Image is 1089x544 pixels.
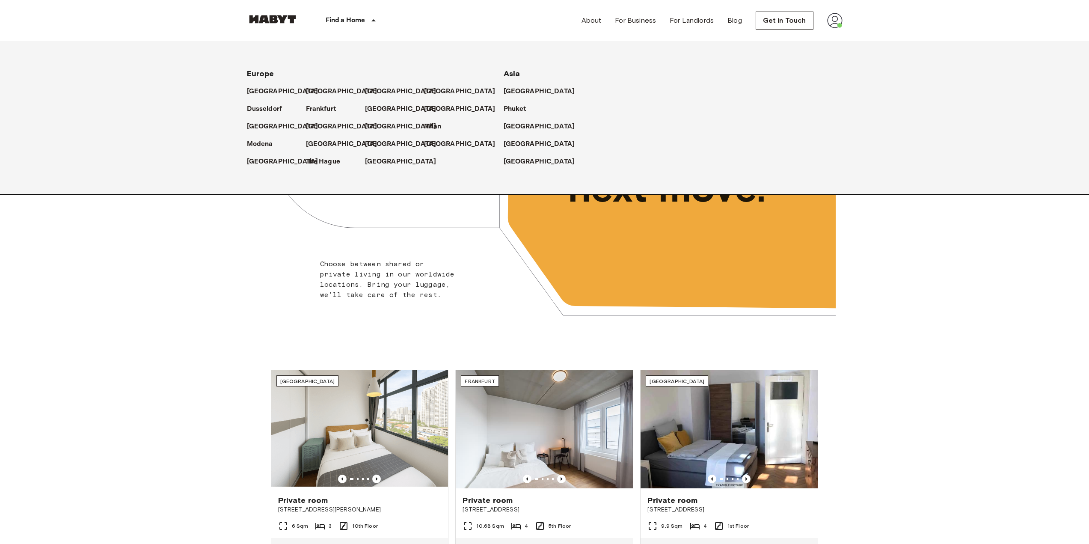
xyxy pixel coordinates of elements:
a: Phuket [504,104,535,114]
p: [GEOGRAPHIC_DATA] [504,86,575,97]
a: [GEOGRAPHIC_DATA] [247,157,327,167]
p: [GEOGRAPHIC_DATA] [306,122,377,132]
p: Frankfurt [306,104,336,114]
p: Dusseldorf [247,104,282,114]
span: Private room [647,495,697,505]
button: Previous image [742,475,751,483]
img: Marketing picture of unit DE-02-025-001-04HF [641,370,818,488]
p: [GEOGRAPHIC_DATA] [365,86,436,97]
a: For Landlords [670,15,714,26]
a: [GEOGRAPHIC_DATA] [504,86,584,97]
a: Frankfurt [306,104,344,114]
p: [GEOGRAPHIC_DATA] [365,122,436,132]
a: [GEOGRAPHIC_DATA] [424,139,504,149]
span: Frankfurt [465,378,495,384]
a: [GEOGRAPHIC_DATA] [365,122,445,132]
button: Previous image [372,475,381,483]
p: [GEOGRAPHIC_DATA] [306,139,377,149]
span: [STREET_ADDRESS] [647,505,811,514]
span: Asia [504,69,520,78]
p: [GEOGRAPHIC_DATA] [306,86,377,97]
a: [GEOGRAPHIC_DATA] [504,139,584,149]
a: [GEOGRAPHIC_DATA] [504,122,584,132]
button: Previous image [557,475,566,483]
a: [GEOGRAPHIC_DATA] [504,157,584,167]
p: [GEOGRAPHIC_DATA] [504,122,575,132]
p: [GEOGRAPHIC_DATA] [424,139,496,149]
button: Previous image [708,475,716,483]
p: [GEOGRAPHIC_DATA] [365,157,436,167]
img: Marketing picture of unit DE-04-037-026-03Q [456,370,633,488]
p: [GEOGRAPHIC_DATA] [504,139,575,149]
span: [GEOGRAPHIC_DATA] [280,378,335,384]
p: [GEOGRAPHIC_DATA] [247,157,318,167]
span: [STREET_ADDRESS] [463,505,626,514]
span: 4 [703,522,707,530]
p: [GEOGRAPHIC_DATA] [424,104,496,114]
span: 3 [329,522,332,530]
a: Modena [247,139,282,149]
span: [GEOGRAPHIC_DATA] [650,378,704,384]
span: 9.9 Sqm [661,522,682,530]
a: [GEOGRAPHIC_DATA] [306,122,386,132]
span: 6 Sqm [292,522,309,530]
a: [GEOGRAPHIC_DATA] [365,139,445,149]
button: Previous image [338,475,347,483]
p: [GEOGRAPHIC_DATA] [247,86,318,97]
a: [GEOGRAPHIC_DATA] [306,86,386,97]
span: 4 [525,522,528,530]
span: Private room [463,495,513,505]
a: Dusseldorf [247,104,291,114]
span: 5th Floor [549,522,571,530]
a: Get in Touch [756,12,813,30]
p: Milan [424,122,442,132]
span: Choose between shared or private living in our worldwide locations. Bring your luggage, we'll tak... [320,260,455,299]
img: Habyt [247,15,298,24]
a: Blog [727,15,742,26]
img: Marketing picture of unit SG-01-116-001-02 [271,370,448,488]
p: [GEOGRAPHIC_DATA] [365,139,436,149]
span: 10.68 Sqm [476,522,504,530]
a: [GEOGRAPHIC_DATA] [306,139,386,149]
a: The Hague [306,157,349,167]
p: Find a Home [326,15,365,26]
a: For Business [615,15,656,26]
p: [GEOGRAPHIC_DATA] [504,157,575,167]
span: 10th Floor [352,522,378,530]
span: [STREET_ADDRESS][PERSON_NAME] [278,505,442,514]
a: [GEOGRAPHIC_DATA] [424,104,504,114]
a: [GEOGRAPHIC_DATA] [365,104,445,114]
a: Milan [424,122,450,132]
button: Previous image [523,475,531,483]
a: [GEOGRAPHIC_DATA] [365,157,445,167]
p: [GEOGRAPHIC_DATA] [365,104,436,114]
span: Europe [247,69,274,78]
span: 1st Floor [727,522,749,530]
p: [GEOGRAPHIC_DATA] [247,122,318,132]
span: Private room [278,495,328,505]
span: Unlock your next move. [568,123,801,210]
a: [GEOGRAPHIC_DATA] [424,86,504,97]
a: [GEOGRAPHIC_DATA] [247,86,327,97]
p: Phuket [504,104,526,114]
p: Modena [247,139,273,149]
a: About [582,15,602,26]
a: [GEOGRAPHIC_DATA] [247,122,327,132]
img: avatar [827,13,843,28]
a: [GEOGRAPHIC_DATA] [365,86,445,97]
p: [GEOGRAPHIC_DATA] [424,86,496,97]
p: The Hague [306,157,340,167]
